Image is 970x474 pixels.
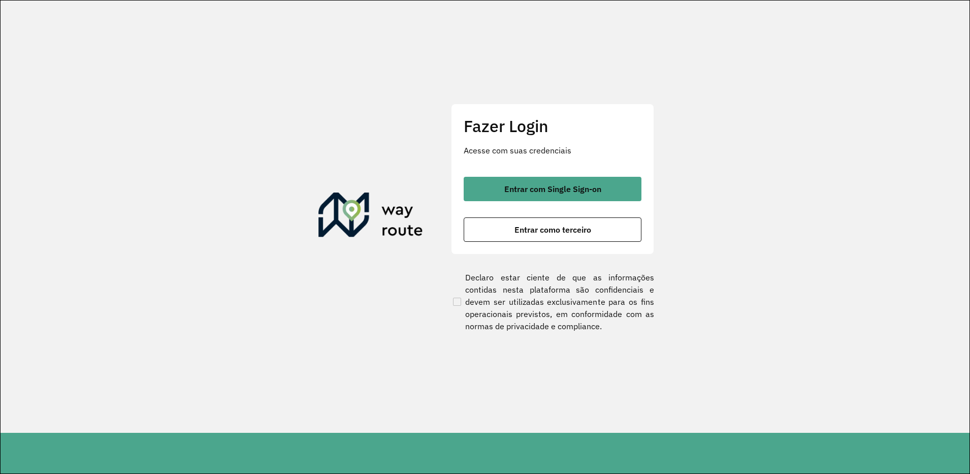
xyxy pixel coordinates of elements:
button: button [464,177,641,201]
img: Roteirizador AmbevTech [318,193,423,241]
button: button [464,217,641,242]
label: Declaro estar ciente de que as informações contidas nesta plataforma são confidenciais e devem se... [451,271,654,332]
h2: Fazer Login [464,116,641,136]
span: Entrar como terceiro [514,226,591,234]
span: Entrar com Single Sign-on [504,185,601,193]
p: Acesse com suas credenciais [464,144,641,156]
